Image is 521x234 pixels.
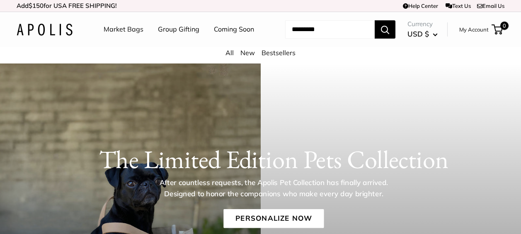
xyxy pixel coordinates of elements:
[145,177,402,199] p: After countless requests, the Apolis Pet Collection has finally arrived. Designed to honor the co...
[214,23,254,36] a: Coming Soon
[225,49,234,57] a: All
[17,24,73,36] img: Apolis
[375,20,395,39] button: Search
[262,49,296,57] a: Bestsellers
[158,23,199,36] a: Group Gifting
[42,144,505,174] h1: The Limited Edition Pets Collection
[403,2,438,9] a: Help Center
[407,27,438,41] button: USD $
[407,18,438,30] span: Currency
[446,2,471,9] a: Text Us
[285,20,375,39] input: Search...
[477,2,504,9] a: Email Us
[459,24,489,34] a: My Account
[500,22,509,30] span: 0
[29,2,44,10] span: $150
[104,23,143,36] a: Market Bags
[407,29,429,38] span: USD $
[223,209,324,228] a: Personalize Now
[240,49,255,57] a: New
[492,24,503,34] a: 0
